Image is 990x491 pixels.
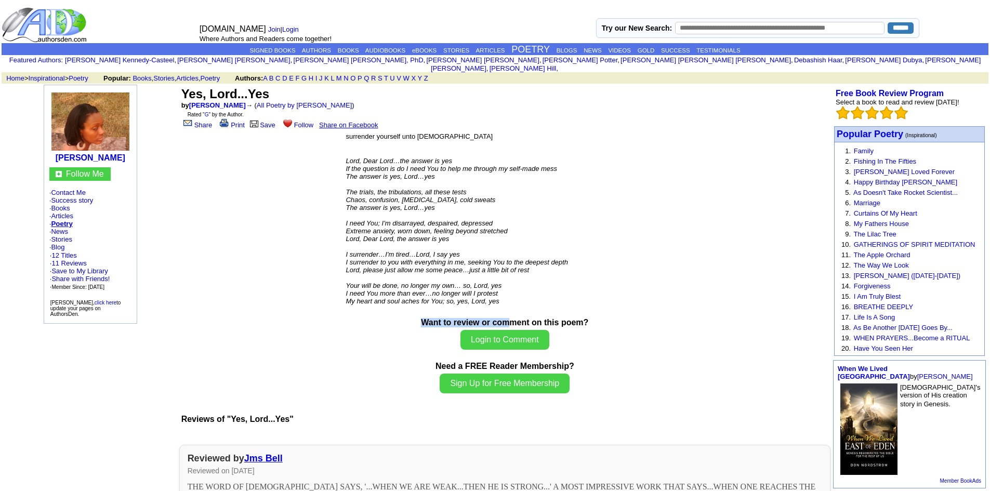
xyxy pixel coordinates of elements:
a: Family [854,147,874,155]
a: SUCCESS [661,47,690,54]
a: Print [218,121,245,129]
a: VIDEOS [608,47,630,54]
img: gc.jpg [56,171,62,177]
button: Sign Up for Free Membership [440,374,570,393]
a: F [295,74,299,82]
font: 1. [845,147,851,155]
a: [PERSON_NAME] [56,153,125,162]
a: POETRY [511,44,550,55]
img: logo_ad.gif [2,7,89,43]
a: Share on Facebook [319,121,378,129]
font: , , , , , , , , , , [65,56,981,72]
font: 6. [845,199,851,207]
a: AUTHORS [302,47,331,54]
i: The answer is yes, Lord…yes [346,172,434,180]
a: [PERSON_NAME] Kennedy-Casteel [65,56,174,64]
font: i [924,58,925,63]
a: Marriage [854,199,880,207]
a: BOOKS [338,47,359,54]
font: Where Authors and Readers come together! [200,35,332,43]
font: 7. [845,209,851,217]
a: Login [282,25,299,33]
i: I surrender to you with everything in me, seeking You to the deepest depth [346,258,568,266]
a: [PERSON_NAME] [PERSON_NAME] [177,56,290,64]
a: Q [364,74,369,82]
font: 19. [841,334,851,342]
font: i [619,58,621,63]
label: Try our New Search: [602,24,672,32]
a: eBOOKS [412,47,437,54]
font: Follow Me [66,169,104,178]
font: i [488,66,489,72]
a: Poetry [69,74,88,82]
font: · · · [50,267,110,290]
a: P [358,74,362,82]
font: 13. [841,272,851,280]
a: C [275,74,280,82]
font: Rated " " by the Author. [188,112,244,117]
a: As Be Another [DATE] Goes By... [853,324,953,331]
a: Share with Friends! [51,275,110,283]
a: TESTIMONIALS [696,47,740,54]
i: My heart and soul aches for You; so, yes, Lord, yes [346,297,499,305]
a: X [412,74,416,82]
a: [PERSON_NAME] Potter [543,56,618,64]
i: I need You; I'm disarrayed, despaired, depressed [346,219,493,227]
a: Forgiveness [854,282,891,290]
i: Your will be done, no longer my own… so, Lord, yes [346,282,501,289]
button: Login to Comment [460,330,549,350]
a: Y [418,74,422,82]
a: WHEN PRAYERS...Become a RITUAL [854,334,970,342]
a: V [397,74,401,82]
font: | [268,25,302,33]
a: K [324,74,329,82]
font: i [292,58,293,63]
a: Books [133,74,151,82]
img: bigemptystars.png [836,106,850,120]
font: 14. [841,282,851,290]
a: [PERSON_NAME] Dubya [845,56,922,64]
font: 5. [845,189,851,196]
a: [PERSON_NAME] ([DATE]-[DATE]) [854,272,960,280]
a: Free Book Review Program [836,89,944,98]
b: Want to review or comment on this poem? [421,318,588,327]
img: share_page.gif [183,119,192,127]
b: Need a FREE Reader Membership? [435,362,574,370]
a: All Poetry by [PERSON_NAME] [257,101,352,109]
a: Save to My Library [51,267,108,275]
a: Stories [51,235,72,243]
font: Yes, Lord...Yes [181,87,269,101]
a: SIGNED BOOKS [249,47,295,54]
a: L [331,74,334,82]
a: When We Lived [GEOGRAPHIC_DATA] [838,365,910,380]
img: print.gif [220,119,229,127]
a: As Doesn't Take Rocket Scientist... [853,189,958,196]
a: O [350,74,355,82]
a: G [301,74,307,82]
a: Have You Seen Her [854,344,913,352]
a: Stories [153,74,174,82]
a: GATHERINGS OF SPIRIT MEDITATION [854,241,975,248]
font: i [425,58,426,63]
font: Popular Poetry [837,129,903,139]
font: by [838,365,973,380]
a: Z [424,74,428,82]
a: Debashish Haar [794,56,842,64]
font: Select a book to read and review [DATE]! [836,98,959,106]
b: Authors: [235,74,263,82]
font: 15. [841,293,851,300]
font: i [176,58,177,63]
a: ARTICLES [476,47,505,54]
font: (Inspirational) [905,132,937,138]
a: H [309,74,313,82]
a: [PERSON_NAME] Hill [490,64,557,72]
a: GOLD [638,47,655,54]
a: Books [51,204,70,212]
a: M [336,74,342,82]
a: D [282,74,287,82]
a: Poetry [201,74,220,82]
a: click here [95,300,116,306]
img: 104383.jpg [51,92,129,151]
i: Lord, Dear Lord…the answer is yes [346,157,452,165]
a: 12 Titles [51,251,76,259]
